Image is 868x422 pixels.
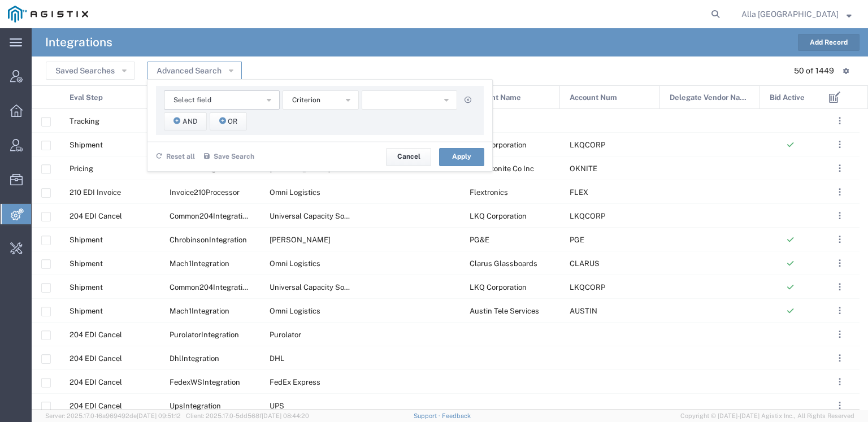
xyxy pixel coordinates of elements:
[183,116,197,127] span: And
[270,330,301,339] span: Purolator
[70,307,103,315] span: Shipment
[70,117,99,125] span: Tracking
[170,402,221,410] span: UpsIntegration
[470,283,527,292] span: LKQ Corporation
[170,236,247,244] span: ChrobinsonIntegration
[414,412,442,419] a: Support
[839,138,841,151] span: . . .
[839,256,841,270] span: . . .
[270,212,368,220] span: Universal Capacity Solutions
[741,7,852,21] button: Alla [GEOGRAPHIC_DATA]
[147,62,242,80] button: Advanced Search
[270,378,320,386] span: FedEx Express
[570,188,588,197] span: FLEX
[170,307,229,315] span: Mach1Integration
[832,184,848,200] button: ...
[292,95,320,106] span: Criterion
[270,236,331,244] span: C.H. Robinson
[203,146,255,167] button: Save Search
[45,28,112,56] h4: Integrations
[164,90,280,110] button: Select field
[439,148,484,166] button: Apply
[170,283,251,292] span: Common204Integration
[214,151,254,162] span: Save Search
[137,412,181,419] span: [DATE] 09:51:12
[164,112,207,130] button: And
[70,188,121,197] span: 210 EDI Invoice
[166,151,195,162] span: Reset all
[170,212,251,220] span: Common204Integration
[70,141,103,149] span: Shipment
[45,412,181,419] span: Server: 2025.17.0-16a969492de
[470,86,521,110] span: Account Name
[46,62,135,80] button: Saved Searches
[832,160,848,176] button: ...
[832,398,848,414] button: ...
[770,86,805,110] span: Bid Active
[839,304,841,317] span: . . .
[70,378,122,386] span: 204 EDI Cancel
[70,330,122,339] span: 204 EDI Cancel
[70,354,122,363] span: 204 EDI Cancel
[170,330,239,339] span: PurolatorIntegration
[570,86,617,110] span: Account Num
[839,399,841,412] span: . . .
[186,412,309,419] span: Client: 2025.17.0-5dd568f
[839,209,841,223] span: . . .
[70,402,122,410] span: 204 EDI Cancel
[839,233,841,246] span: . . .
[832,232,848,247] button: ...
[570,259,600,268] span: CLARUS
[670,86,748,110] span: Delegate Vendor Name
[832,279,848,295] button: ...
[170,378,240,386] span: FedexWSIntegration
[70,212,122,220] span: 204 EDI Cancel
[794,65,834,77] div: 50 of 1449
[839,162,841,175] span: . . .
[570,283,605,292] span: LKQCORP
[839,114,841,128] span: . . .
[70,86,103,110] span: Eval Step
[270,259,320,268] span: Omni Logistics
[570,236,584,244] span: PGE
[470,236,489,244] span: PG&E
[155,146,196,167] button: Reset all
[832,137,848,153] button: ...
[741,8,839,20] span: Alla Marokko
[798,34,860,51] button: Add Record
[839,351,841,365] span: . . .
[270,188,320,197] span: Omni Logistics
[832,113,848,129] button: ...
[570,141,605,149] span: LKQCORP
[470,188,508,197] span: Flextronics
[210,112,248,130] button: Or
[173,95,211,106] span: Select field
[470,164,534,173] span: The Okonite Co Inc
[839,328,841,341] span: . . .
[832,255,848,271] button: ...
[680,411,854,421] span: Copyright © [DATE]-[DATE] Agistix Inc., All Rights Reserved
[570,212,605,220] span: LKQCORP
[8,6,88,23] img: logo
[839,185,841,199] span: . . .
[442,412,471,419] a: Feedback
[170,354,219,363] span: DhlIntegration
[570,164,597,173] span: OKNITE
[832,327,848,342] button: ...
[470,212,527,220] span: LKQ Corporation
[839,280,841,294] span: . . .
[270,354,285,363] span: DHL
[570,307,597,315] span: AUSTIN
[270,402,284,410] span: UPS
[832,208,848,224] button: ...
[470,141,527,149] span: LKQ Corporation
[283,90,359,110] button: Criterion
[70,236,103,244] span: Shipment
[470,259,537,268] span: Clarus Glassboards
[228,116,237,127] span: Or
[839,375,841,389] span: . . .
[832,374,848,390] button: ...
[170,259,229,268] span: Mach1Integration
[270,307,320,315] span: Omni Logistics
[170,188,240,197] span: Invoice210Processor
